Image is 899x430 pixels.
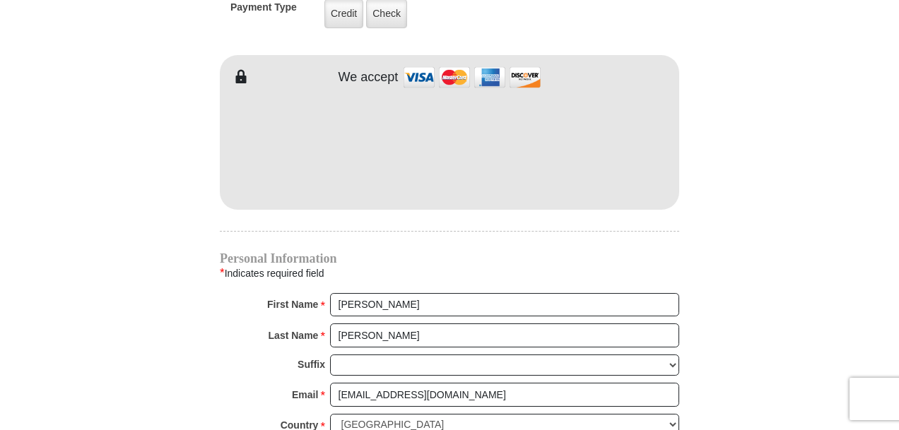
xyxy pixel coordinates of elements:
[230,1,297,20] h5: Payment Type
[220,253,679,264] h4: Personal Information
[292,385,318,405] strong: Email
[269,326,319,345] strong: Last Name
[298,354,325,374] strong: Suffix
[220,264,679,282] div: Indicates required field
[401,62,543,92] img: credit cards accepted
[267,294,318,314] strong: First Name
[339,70,399,85] h4: We accept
